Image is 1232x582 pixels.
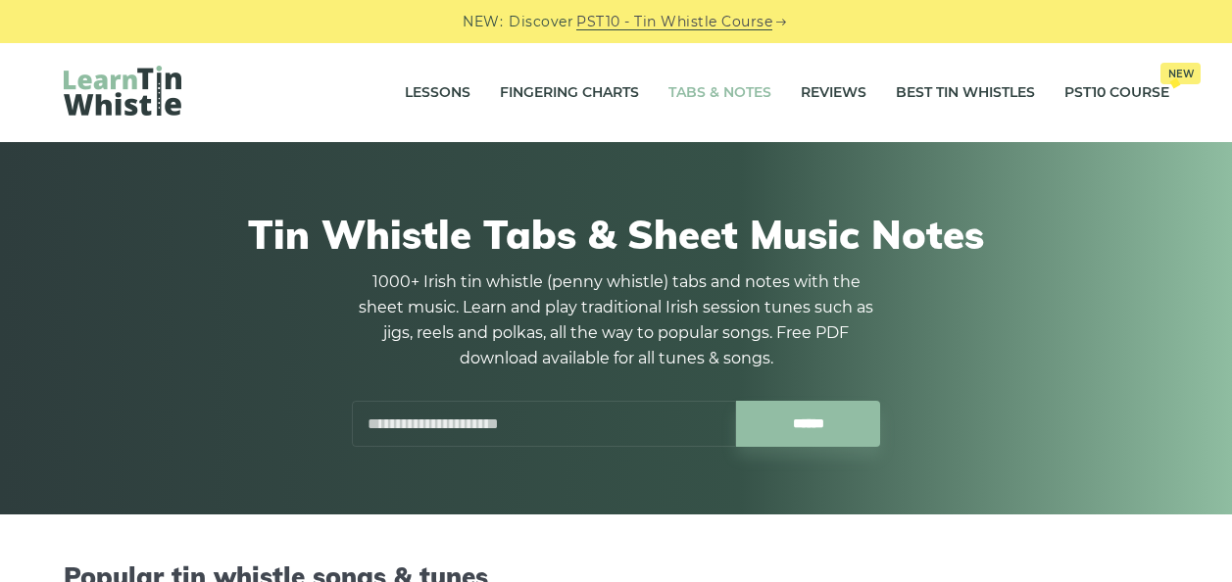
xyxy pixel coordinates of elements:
a: Fingering Charts [500,69,639,118]
a: Best Tin Whistles [896,69,1035,118]
a: Tabs & Notes [668,69,771,118]
h1: Tin Whistle Tabs & Sheet Music Notes [64,211,1169,258]
span: New [1160,63,1201,84]
img: LearnTinWhistle.com [64,66,181,116]
a: PST10 CourseNew [1064,69,1169,118]
p: 1000+ Irish tin whistle (penny whistle) tabs and notes with the sheet music. Learn and play tradi... [352,269,881,371]
a: Reviews [801,69,866,118]
a: Lessons [405,69,470,118]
